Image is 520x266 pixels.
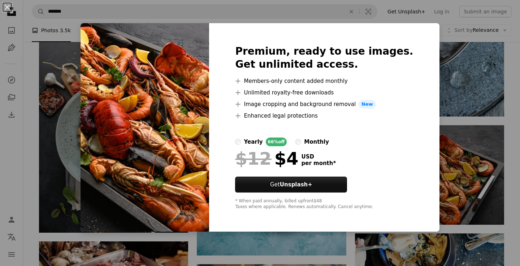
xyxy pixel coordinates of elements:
[235,45,413,71] h2: Premium, ready to use images. Get unlimited access.
[235,88,413,97] li: Unlimited royalty-free downloads
[235,77,413,85] li: Members-only content added monthly
[295,139,301,145] input: monthly
[235,100,413,109] li: Image cropping and background removal
[301,153,336,160] span: USD
[266,138,287,146] div: 66% off
[301,160,336,166] span: per month *
[81,23,209,232] img: premium_photo-1717345994192-f5bc10b61c09
[235,198,413,210] div: * When paid annually, billed upfront $48 Taxes where applicable. Renews automatically. Cancel any...
[244,138,263,146] div: yearly
[359,100,376,109] span: New
[280,181,312,188] strong: Unsplash+
[304,138,329,146] div: monthly
[235,111,413,120] li: Enhanced legal protections
[235,177,347,193] button: GetUnsplash+
[235,149,271,168] span: $12
[235,149,298,168] div: $4
[235,139,241,145] input: yearly66%off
